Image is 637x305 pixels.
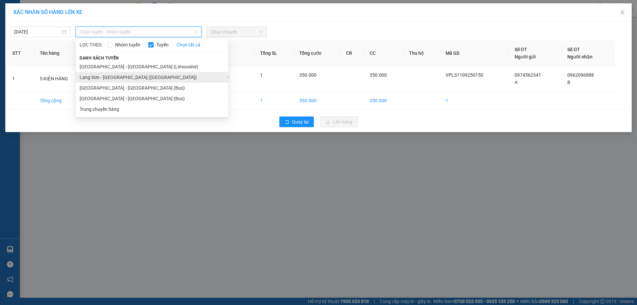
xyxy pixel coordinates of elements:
[370,72,387,78] span: 350.000
[285,119,289,125] span: rollback
[260,72,263,78] span: 1
[76,61,228,72] li: [GEOGRAPHIC_DATA] - [GEOGRAPHIC_DATA] (Limousine)
[7,40,35,66] th: STT
[255,92,294,110] td: 1
[341,40,364,66] th: CR
[76,83,228,93] li: [GEOGRAPHIC_DATA] - [GEOGRAPHIC_DATA] (Bus)
[255,40,294,66] th: Tổng SL
[515,47,527,52] span: Số ĐT
[76,72,228,83] li: Lạng Sơn - [GEOGRAPHIC_DATA] ([GEOGRAPHIC_DATA])
[14,28,60,36] input: 12/09/2025
[112,41,143,48] span: Nhóm tuyến
[440,92,509,110] td: 1
[364,92,404,110] td: 350.000
[294,40,341,66] th: Tổng cước
[194,30,198,34] span: down
[404,40,440,66] th: Thu hộ
[567,80,570,85] span: B
[320,116,358,127] button: uploadLên hàng
[76,93,228,104] li: [GEOGRAPHIC_DATA] - [GEOGRAPHIC_DATA] (Bus)
[567,47,580,52] span: Số ĐT
[177,41,200,48] a: Chọn tất cả
[620,10,625,15] span: close
[613,3,632,22] button: Close
[7,66,35,92] td: 1
[211,27,263,37] span: Chọn chuyến
[80,27,197,37] span: Chọn tuyến - nhóm tuyến
[80,41,102,48] span: LỌC THEO
[364,40,404,66] th: CC
[76,104,228,114] li: Trung chuyển hàng
[76,55,123,61] span: Danh sách tuyến
[515,80,518,85] span: A
[446,72,483,78] span: VPLS1109250150
[292,118,309,125] span: Quay lại
[515,54,536,59] span: Người gửi
[154,41,171,48] span: Tuyến
[294,92,341,110] td: 350.000
[35,40,90,66] th: Tên hàng
[440,40,509,66] th: Mã GD
[567,54,593,59] span: Người nhận
[299,72,317,78] span: 350.000
[35,66,90,92] td: 5 KIỆN HÀNG
[567,72,594,78] span: 0962096888
[279,116,314,127] button: rollbackQuay lại
[515,72,541,78] span: 0974562341
[13,9,82,15] span: XÁC NHẬN SỐ HÀNG LÊN XE
[35,92,90,110] td: Tổng cộng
